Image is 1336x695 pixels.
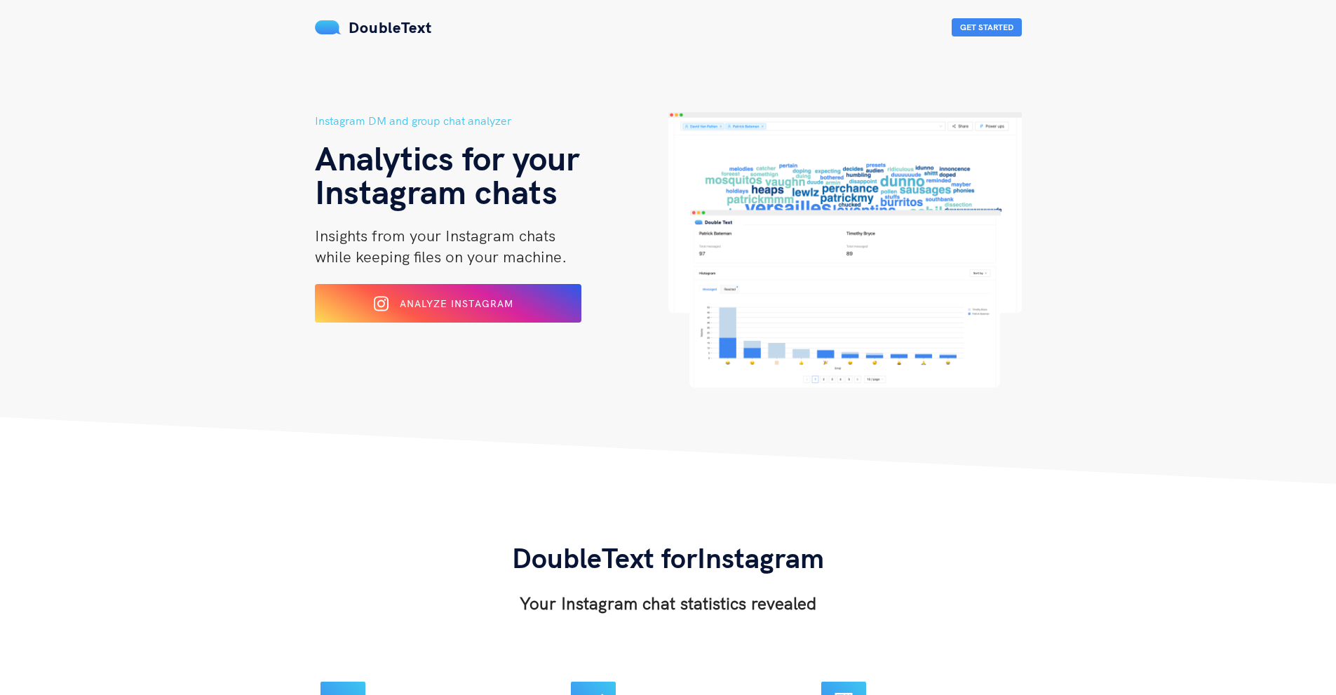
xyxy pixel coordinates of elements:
[315,18,432,37] a: DoubleText
[512,540,824,575] span: DoubleText for Instagram
[315,112,668,130] h5: Instagram DM and group chat analyzer
[315,137,579,179] span: Analytics for your
[349,18,432,37] span: DoubleText
[315,284,581,323] button: Analyze Instagram
[668,112,1022,388] img: hero
[400,297,513,310] span: Analyze Instagram
[952,18,1022,36] button: Get Started
[315,226,555,245] span: Insights from your Instagram chats
[315,20,342,34] img: mS3x8y1f88AAAAABJRU5ErkJggg==
[512,592,824,614] h3: Your Instagram chat statistics revealed
[315,247,567,266] span: while keeping files on your machine.
[315,302,581,315] a: Analyze Instagram
[315,170,558,212] span: Instagram chats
